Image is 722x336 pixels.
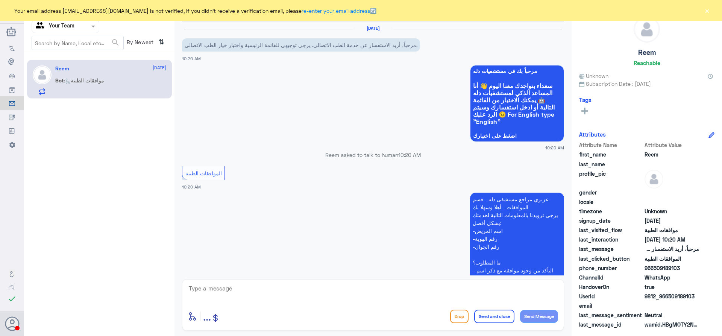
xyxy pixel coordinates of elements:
[579,189,643,196] span: gender
[579,226,643,234] span: last_visited_flow
[579,245,643,253] span: last_message
[579,217,643,225] span: signup_date
[158,36,164,48] i: ⇅
[645,264,699,272] span: 966509189103
[638,48,656,57] h5: Reem
[153,64,166,71] span: [DATE]
[520,310,558,323] button: Send Message
[398,152,421,158] span: 10:20 AM
[5,316,19,331] button: Avatar
[579,96,592,103] h6: Tags
[111,36,120,49] button: search
[645,292,699,300] span: 9812_966509189103
[579,292,643,300] span: UserId
[111,38,120,47] span: search
[703,7,711,14] button: ×
[33,65,52,84] img: defaultAdmin.png
[645,302,699,310] span: null
[579,207,643,215] span: timezone
[579,141,643,149] span: Attribute Name
[645,283,699,291] span: true
[579,151,643,158] span: first_name
[645,207,699,215] span: Unknown
[579,283,643,291] span: HandoverOn
[474,310,514,323] button: Send and close
[579,131,606,138] h6: Attributes
[302,8,370,14] a: re-enter your email address
[645,217,699,225] span: 2025-09-20T07:20:20.04Z
[579,160,643,168] span: last_name
[645,141,699,149] span: Attribute Value
[124,36,155,51] span: By Newest
[579,321,643,328] span: last_message_id
[579,274,643,281] span: ChannelId
[645,189,699,196] span: null
[579,311,643,319] span: last_message_sentiment
[64,77,104,84] span: : موافقات الطبية
[645,226,699,234] span: موافقات الطبية
[182,56,201,61] span: 10:20 AM
[203,308,211,325] button: ...
[579,255,643,263] span: last_clicked_button
[14,7,376,15] span: Your email address [EMAIL_ADDRESS][DOMAIN_NAME] is not verified, if you didn't receive a verifica...
[579,236,643,243] span: last_interaction
[579,170,643,187] span: profile_pic
[55,77,64,84] span: Bot
[645,274,699,281] span: 2
[182,151,564,159] p: Reem asked to talk to human
[579,264,643,272] span: phone_number
[645,236,699,243] span: 2025-09-20T07:20:35.485Z
[545,144,564,151] span: 10:20 AM
[634,17,660,42] img: defaultAdmin.png
[645,170,663,189] img: defaultAdmin.png
[450,310,469,323] button: Drop
[203,309,211,323] span: ...
[645,255,699,263] span: الموافقات الطبية
[185,170,222,176] span: الموافقات الطبية
[473,68,561,74] span: مرحباً بك في مستشفيات دله
[32,36,123,50] input: Search by Name, Local etc…
[645,151,699,158] span: Reem
[579,302,643,310] span: email
[579,72,608,80] span: Unknown
[182,38,420,52] p: 20/9/2025, 10:20 AM
[645,321,699,328] span: wamid.HBgMOTY2NTA5MTg5MTAzFQIAEhgUM0FBMkEwOEE2MzJGQUVERDZFMzEA
[55,65,69,72] h5: Reem
[352,26,394,31] h6: [DATE]
[8,294,17,303] i: check
[473,133,561,139] span: اضغط على اختيارك
[473,82,561,125] span: سعداء بتواجدك معنا اليوم 👋 أنا المساعد الذكي لمستشفيات دله 🤖 يمكنك الاختيار من القائمة التالية أو...
[645,198,699,206] span: null
[182,184,201,189] span: 10:20 AM
[634,59,660,66] h6: Reachable
[645,245,699,253] span: مرحباً، أريد الاستفسار عن خدمة الطب الاتصالي. يرجى توجيهي للقائمة الرئيسية واختيار خيار الطب الات...
[579,198,643,206] span: locale
[579,80,714,88] span: Subscription Date : [DATE]
[645,311,699,319] span: 0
